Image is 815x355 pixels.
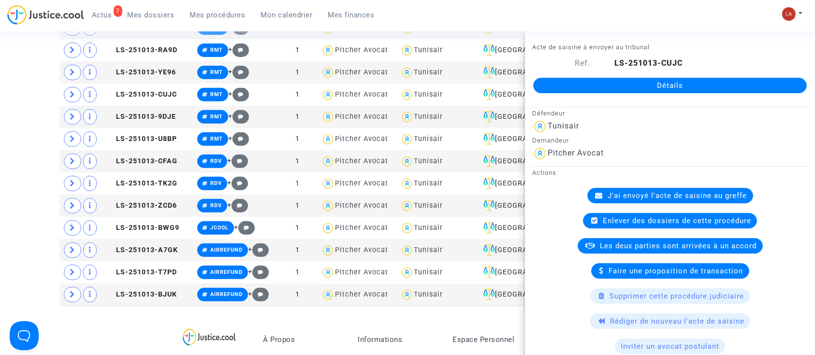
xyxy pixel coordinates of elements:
[248,245,269,254] span: +
[400,43,414,57] img: icon-user.svg
[114,5,122,17] div: 7
[414,290,443,298] div: Tunisair
[480,44,576,56] div: [GEOGRAPHIC_DATA]
[277,128,318,150] td: 1
[234,223,255,231] span: +
[335,224,388,232] div: Pitcher Avocat
[107,179,177,187] span: LS-251013-TK2G
[335,68,388,76] div: Pitcher Avocat
[782,7,796,21] img: 3f9b7d9779f7b0ffc2b90d026f0682a9
[277,61,318,84] td: 1
[228,134,249,142] span: +
[610,317,744,326] span: Rédiger de nouveau l'acte de saisine
[603,216,751,225] span: Enlever des dossiers de cette procédure
[480,111,576,123] div: [GEOGRAPHIC_DATA]
[277,172,318,195] td: 1
[210,69,223,75] span: RMT
[7,5,84,25] img: jc-logo.svg
[277,195,318,217] td: 1
[480,89,576,100] div: [GEOGRAPHIC_DATA]
[107,201,177,210] span: LS-251013-ZCD6
[277,284,318,306] td: 1
[210,158,222,164] span: RDV
[610,292,744,300] span: Supprimer cette procédure judiciaire
[483,267,495,278] img: icon-faciliter-sm.svg
[277,39,318,61] td: 1
[321,243,335,257] img: icon-user.svg
[400,266,414,280] img: icon-user.svg
[480,67,576,78] div: [GEOGRAPHIC_DATA]
[107,246,178,254] span: LS-251013-A7GK
[107,135,177,143] span: LS-251013-U8BP
[321,66,335,80] img: icon-user.svg
[335,201,388,210] div: Pitcher Avocat
[483,289,495,300] img: icon-faciliter-sm.svg
[10,321,39,350] iframe: Help Scout Beacon - Open
[107,157,177,165] span: LS-251013-CFAG
[532,137,569,144] small: Demandeur
[210,247,243,253] span: AIRREFUND
[480,200,576,212] div: [GEOGRAPHIC_DATA]
[107,268,177,276] span: LS-251013-T7PD
[400,66,414,80] img: icon-user.svg
[358,335,438,344] p: Informations
[227,179,248,187] span: +
[532,43,650,51] small: Acte de saisine à envoyer au tribunal
[480,133,576,145] div: [GEOGRAPHIC_DATA]
[107,68,176,76] span: LS-251013-YE96
[228,90,249,98] span: +
[248,290,269,298] span: +
[228,112,249,120] span: +
[210,225,229,231] span: JCOOL
[190,11,246,19] span: Mes procédures
[321,266,335,280] img: icon-user.svg
[532,110,565,117] small: Défendeur
[84,8,120,22] a: 7Actus
[400,155,414,169] img: icon-user.svg
[480,222,576,234] div: [GEOGRAPHIC_DATA]
[120,8,182,22] a: Mes dossiers
[480,267,576,278] div: [GEOGRAPHIC_DATA]
[210,202,222,209] span: RDV
[483,111,495,123] img: icon-faciliter-sm.svg
[210,91,223,98] span: RMT
[248,268,269,276] span: +
[483,200,495,212] img: icon-faciliter-sm.svg
[414,113,443,121] div: Tunisair
[277,150,318,172] td: 1
[107,46,177,54] span: LS-251013-RA9D
[532,169,556,176] small: Actions
[480,244,576,256] div: [GEOGRAPHIC_DATA]
[182,8,253,22] a: Mes procédures
[335,90,388,99] div: Pitcher Avocat
[128,11,175,19] span: Mes dossiers
[277,239,318,261] td: 1
[107,90,177,99] span: LS-251013-CUJC
[263,335,343,344] p: À Propos
[321,110,335,124] img: icon-user.svg
[277,217,318,239] td: 1
[532,146,548,161] img: icon-user.svg
[414,135,443,143] div: Tunisair
[335,46,388,54] div: Pitcher Avocat
[483,133,495,145] img: icon-faciliter-sm.svg
[452,335,533,344] p: Espace Personnel
[400,221,414,235] img: icon-user.svg
[483,156,495,167] img: icon-faciliter-sm.svg
[320,8,382,22] a: Mes finances
[400,110,414,124] img: icon-user.svg
[414,157,443,165] div: Tunisair
[335,113,388,121] div: Pitcher Avocat
[335,179,388,187] div: Pitcher Avocat
[414,46,443,54] div: Tunisair
[600,241,757,250] span: Les deux parties sont arrivées à un accord
[414,224,443,232] div: Tunisair
[480,178,576,189] div: [GEOGRAPHIC_DATA]
[414,68,443,76] div: Tunisair
[335,268,388,276] div: Pitcher Avocat
[483,44,495,56] img: icon-faciliter-sm.svg
[608,191,747,200] span: J'ai envoyé l'acte de saisine au greffe
[483,222,495,234] img: icon-faciliter-sm.svg
[400,199,414,213] img: icon-user.svg
[414,246,443,254] div: Tunisair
